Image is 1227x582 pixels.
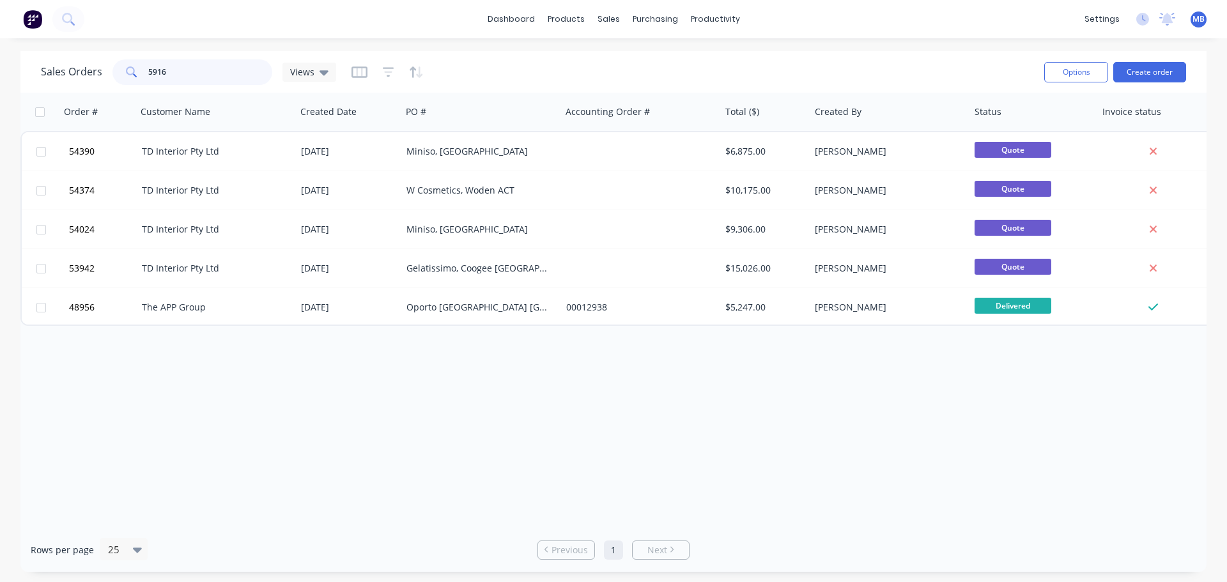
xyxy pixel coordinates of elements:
[65,171,142,210] button: 54374
[975,259,1051,275] span: Quote
[1102,105,1161,118] div: Invoice status
[69,223,95,236] span: 54024
[566,301,607,313] a: 00012938
[65,132,142,171] button: 54390
[41,66,102,78] h1: Sales Orders
[725,145,801,158] div: $6,875.00
[148,59,273,85] input: Search...
[975,298,1051,314] span: Delivered
[406,223,548,236] div: Miniso, [GEOGRAPHIC_DATA]
[684,10,746,29] div: productivity
[725,262,801,275] div: $15,026.00
[815,184,957,197] div: [PERSON_NAME]
[1078,10,1126,29] div: settings
[815,301,957,314] div: [PERSON_NAME]
[815,105,861,118] div: Created By
[69,145,95,158] span: 54390
[406,301,548,314] div: Oporto [GEOGRAPHIC_DATA] [GEOGRAPHIC_DATA]
[725,223,801,236] div: $9,306.00
[142,301,284,314] div: The APP Group
[725,301,801,314] div: $5,247.00
[301,145,396,158] div: [DATE]
[69,262,95,275] span: 53942
[975,105,1001,118] div: Status
[31,544,94,556] span: Rows per page
[1192,13,1205,25] span: MB
[65,249,142,287] button: 53942
[591,10,626,29] div: sales
[647,544,667,556] span: Next
[552,544,588,556] span: Previous
[541,10,591,29] div: products
[64,105,98,118] div: Order #
[301,223,396,236] div: [DATE]
[65,210,142,249] button: 54024
[406,184,548,197] div: W Cosmetics, Woden ACT
[141,105,210,118] div: Customer Name
[142,223,284,236] div: TD Interior Pty Ltd
[626,10,684,29] div: purchasing
[406,145,548,158] div: Miniso, [GEOGRAPHIC_DATA]
[65,288,142,326] button: 48956
[604,540,623,560] a: Page 1 is your current page
[975,220,1051,236] span: Quote
[23,10,42,29] img: Factory
[142,262,284,275] div: TD Interior Pty Ltd
[69,184,95,197] span: 54374
[406,105,426,118] div: PO #
[1113,62,1186,82] button: Create order
[301,301,396,314] div: [DATE]
[1044,62,1108,82] button: Options
[406,262,548,275] div: Gelatissimo, Coogee [GEOGRAPHIC_DATA]
[566,105,650,118] div: Accounting Order #
[975,181,1051,197] span: Quote
[300,105,357,118] div: Created Date
[290,65,314,79] span: Views
[725,105,759,118] div: Total ($)
[725,184,801,197] div: $10,175.00
[301,184,396,197] div: [DATE]
[142,184,284,197] div: TD Interior Pty Ltd
[815,223,957,236] div: [PERSON_NAME]
[301,262,396,275] div: [DATE]
[815,145,957,158] div: [PERSON_NAME]
[815,262,957,275] div: [PERSON_NAME]
[633,544,689,556] a: Next page
[538,544,594,556] a: Previous page
[532,540,695,560] ul: Pagination
[142,145,284,158] div: TD Interior Pty Ltd
[481,10,541,29] a: dashboard
[975,142,1051,158] span: Quote
[69,301,95,314] span: 48956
